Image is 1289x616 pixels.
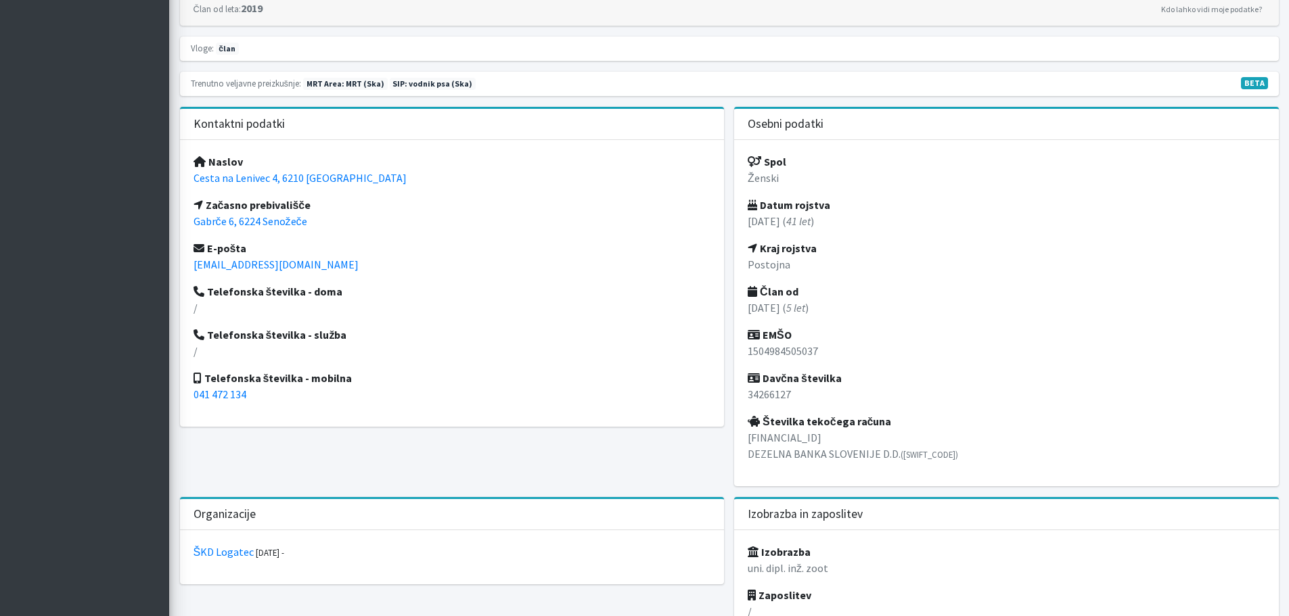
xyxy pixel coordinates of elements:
[748,300,1265,316] p: [DATE] ( )
[194,171,407,185] a: Cesta na Lenivec 4, 6210 [GEOGRAPHIC_DATA]
[901,449,958,460] small: ([SWIFT_CODE])
[1158,1,1265,18] a: Kdo lahko vidi moje podatke?
[748,285,798,298] strong: Član od
[748,386,1265,402] p: 34266127
[194,214,307,228] a: Gabrče 6, 6224 Senožeče
[194,371,353,385] strong: Telefonska številka - mobilna
[748,545,811,559] strong: Izobrazba
[194,3,241,14] small: Član od leta:
[194,258,359,271] a: [EMAIL_ADDRESS][DOMAIN_NAME]
[748,117,823,131] h3: Osebni podatki
[1241,77,1268,89] span: V fazi razvoja
[194,300,711,316] p: /
[748,328,792,341] strong: EMŠO
[748,256,1265,273] p: Postojna
[191,43,214,53] small: Vloge:
[194,545,254,559] a: ŠKD Logatec
[194,507,256,521] h3: Organizacije
[748,343,1265,359] p: 1504984505037
[748,170,1265,186] p: Ženski
[390,78,476,90] span: Naslednja preizkušnja: jesen 2026
[194,198,311,212] strong: Začasno prebivališče
[748,414,891,428] strong: Številka tekočega računa
[194,285,343,298] strong: Telefonska številka - doma
[216,43,239,55] span: član
[748,371,842,385] strong: Davčna številka
[786,214,811,228] em: 41 let
[194,1,263,15] strong: 2019
[194,387,246,401] a: 041 472 134
[786,301,805,314] em: 5 let
[194,328,347,341] strong: Telefonska številka - služba
[748,588,811,602] strong: Zaposlitev
[256,547,284,558] small: [DATE] -
[303,78,388,90] span: Naslednja preizkušnja: pomlad 2026
[748,155,786,168] strong: Spol
[194,117,285,131] h3: Kontaktni podatki
[194,343,711,359] p: /
[191,78,301,89] small: Trenutno veljavne preizkušnje:
[748,507,863,521] h3: Izobrazba in zaposlitev
[194,241,247,255] strong: E-pošta
[194,155,243,168] strong: Naslov
[748,429,1265,462] p: [FINANCIAL_ID] DEZELNA BANKA SLOVENIJE D.D.
[748,241,817,255] strong: Kraj rojstva
[748,560,1265,576] p: uni. dipl. inž. zoot
[748,198,830,212] strong: Datum rojstva
[748,213,1265,229] p: [DATE] ( )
